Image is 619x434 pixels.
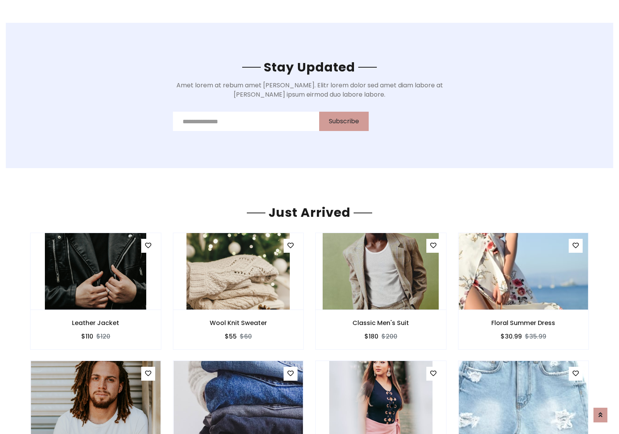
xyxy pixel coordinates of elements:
[381,332,397,341] del: $200
[501,333,522,340] h6: $30.99
[173,81,446,99] p: Amet lorem at rebum amet [PERSON_NAME]. Elitr lorem dolor sed amet diam labore at [PERSON_NAME] i...
[525,332,546,341] del: $35.99
[364,333,378,340] h6: $180
[261,58,358,76] span: Stay Updated
[31,319,161,327] h6: Leather Jacket
[240,332,252,341] del: $60
[265,204,354,221] span: Just Arrived
[319,112,369,131] button: Subscribe
[96,332,110,341] del: $120
[458,319,589,327] h6: Floral Summer Dress
[316,319,446,327] h6: Classic Men's Suit
[173,319,304,327] h6: Wool Knit Sweater
[81,333,93,340] h6: $110
[225,333,237,340] h6: $55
